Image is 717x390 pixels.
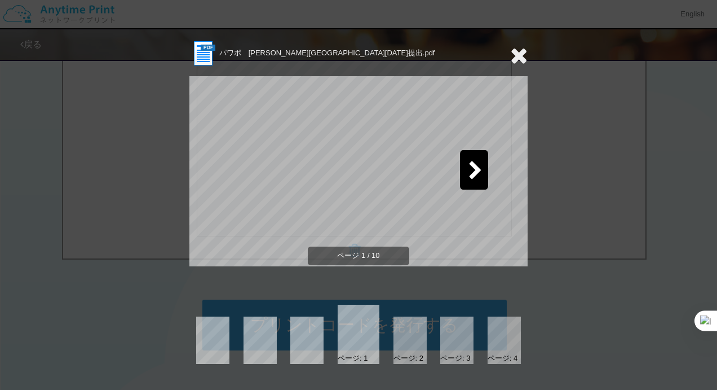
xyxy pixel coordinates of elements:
[219,49,435,57] span: パワポ [PERSON_NAME][GEOGRAPHIC_DATA][DATE]提出.pdf
[308,247,409,265] span: ページ 1 / 10
[440,353,470,364] div: ページ: 3
[393,353,423,364] div: ページ: 2
[488,353,517,364] div: ページ: 4
[338,353,368,364] div: ページ: 1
